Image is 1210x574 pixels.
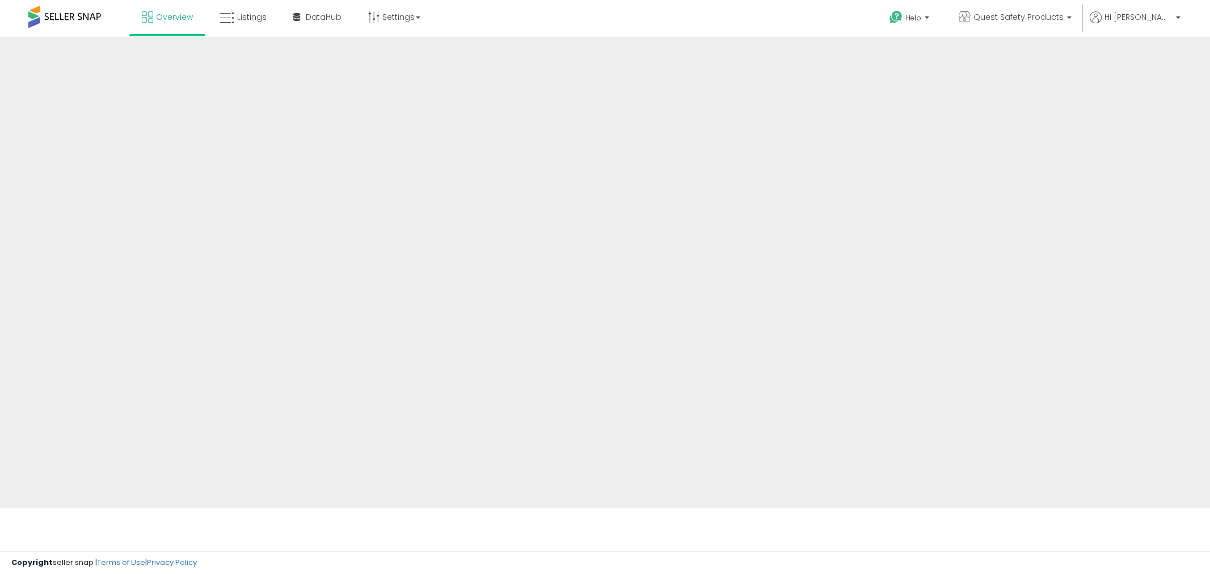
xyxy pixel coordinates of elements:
[1104,11,1173,23] span: Hi [PERSON_NAME]
[906,13,921,23] span: Help
[1090,11,1181,37] a: Hi [PERSON_NAME]
[306,11,342,23] span: DataHub
[973,11,1064,23] span: Quest Safety Products
[880,2,941,37] a: Help
[889,10,903,24] i: Get Help
[237,11,267,23] span: Listings
[156,11,193,23] span: Overview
